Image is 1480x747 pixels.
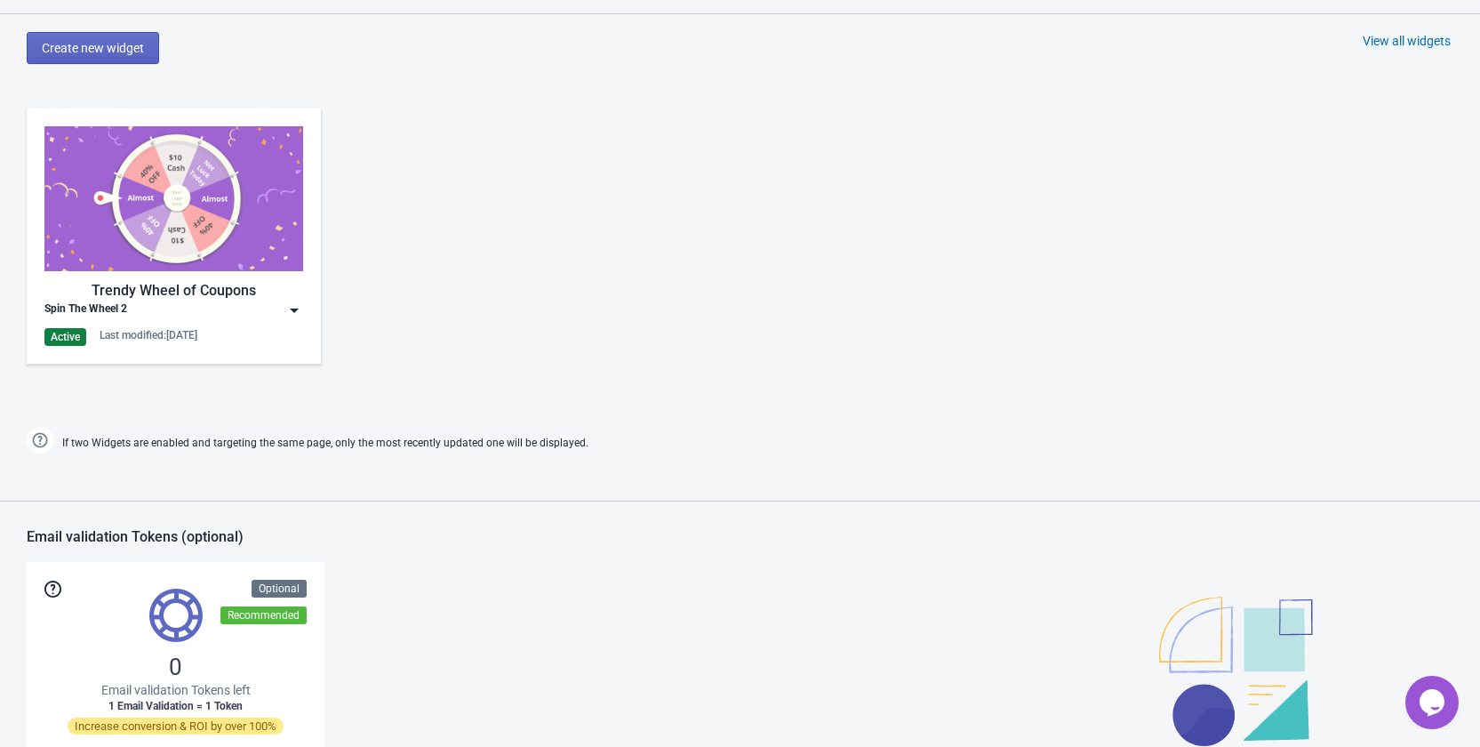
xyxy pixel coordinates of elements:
[1159,597,1313,746] img: illustration.svg
[44,301,127,319] div: Spin The Wheel 2
[44,280,303,301] div: Trendy Wheel of Coupons
[285,301,303,319] img: dropdown.png
[220,606,307,624] div: Recommended
[1405,676,1462,729] iframe: chat widget
[68,718,284,735] span: Increase conversion & ROI by over 100%
[1363,32,1451,50] div: View all widgets
[27,427,53,454] img: help.png
[252,580,307,598] div: Optional
[27,32,159,64] button: Create new widget
[108,699,243,713] span: 1 Email Validation = 1 Token
[42,41,144,55] span: Create new widget
[44,126,303,271] img: trendy_game.png
[62,429,588,458] span: If two Widgets are enabled and targeting the same page, only the most recently updated one will b...
[149,589,203,642] img: tokens.svg
[169,653,182,681] span: 0
[101,681,251,699] span: Email validation Tokens left
[100,328,197,342] div: Last modified: [DATE]
[44,328,86,346] div: Active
